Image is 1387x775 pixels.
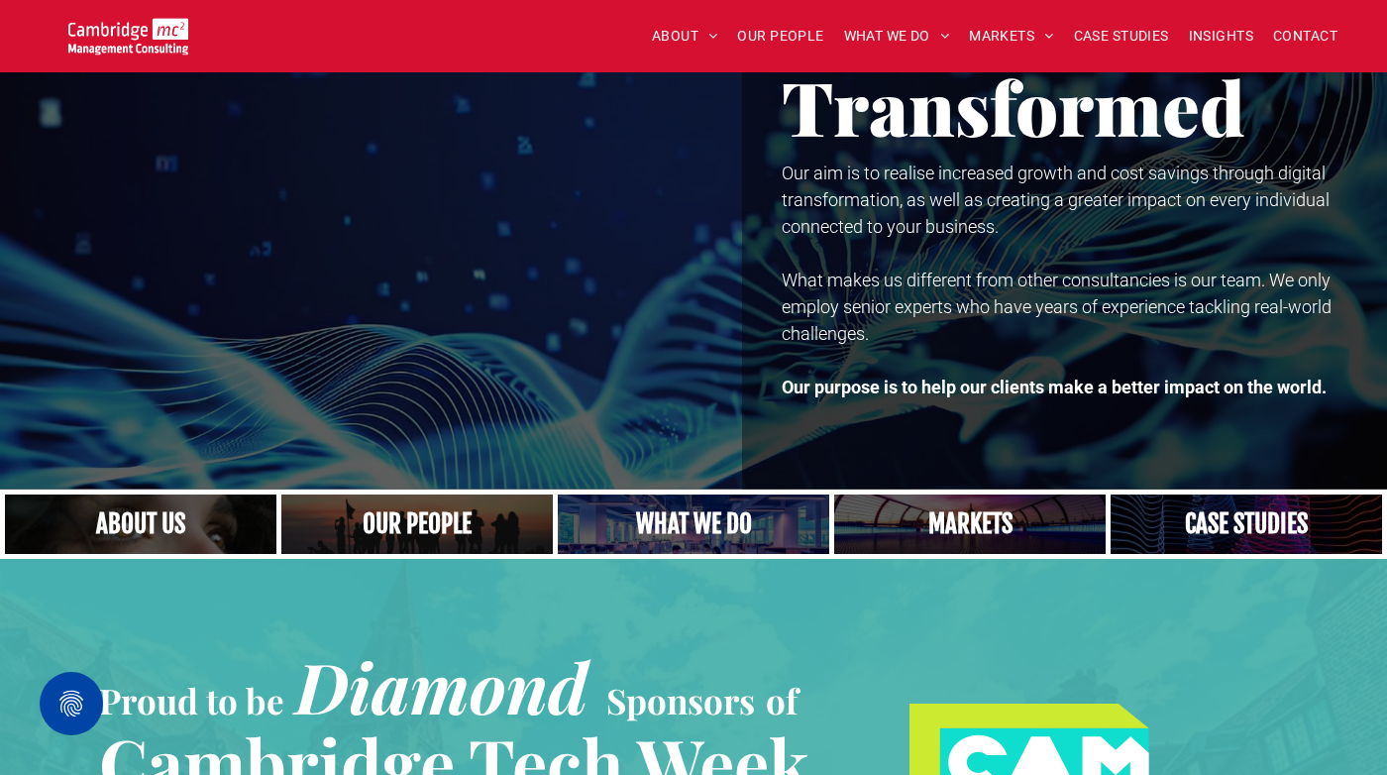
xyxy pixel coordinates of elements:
span: Diamond [295,639,588,732]
a: A yoga teacher lifting his whole body off the ground in the peacock pose [550,493,837,556]
span: What makes us different from other consultancies is our team. We only employ senior experts who h... [782,270,1332,344]
a: WHAT WE DO [834,21,960,52]
a: INSIGHTS [1179,21,1263,52]
span: Sponsors [606,677,755,723]
span: Our aim is to realise increased growth and cost savings through digital transformation, as well a... [782,163,1330,237]
a: OUR PEOPLE [727,21,833,52]
a: Your Business Transformed | Cambridge Management Consulting [68,21,188,42]
a: CONTACT [1263,21,1347,52]
a: ABOUT [642,21,728,52]
a: Close up of woman's face, centered on her eyes [5,495,276,554]
a: CASE STUDIES [1064,21,1179,52]
span: Transformed [782,56,1245,156]
span: Proud to be [99,677,284,723]
a: Our Markets | Cambridge Management Consulting [834,495,1106,554]
span: of [766,677,798,723]
img: Go to Homepage [68,18,188,55]
a: MARKETS [959,21,1063,52]
a: CASE STUDIES | See an Overview of All Our Case Studies | Cambridge Management Consulting [1111,495,1382,554]
a: A crowd in silhouette at sunset, on a rise or lookout point [281,495,553,554]
strong: Our purpose is to help our clients make a better impact on the world. [782,377,1327,397]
